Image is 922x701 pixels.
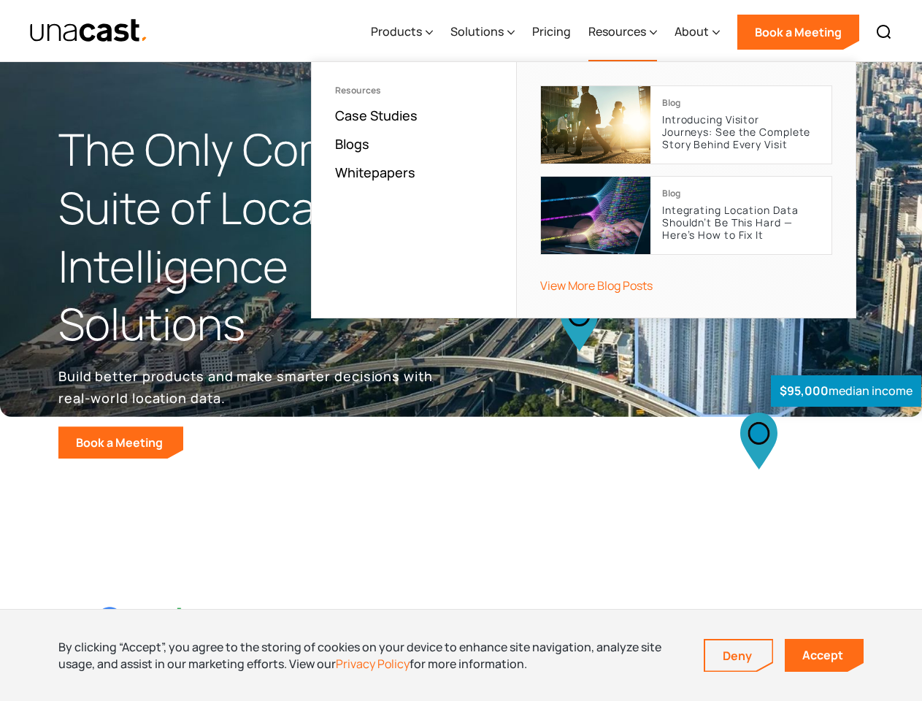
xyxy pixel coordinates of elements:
[875,23,893,41] img: Search icon
[785,639,864,672] a: Accept
[541,177,650,254] img: cover
[450,2,515,62] div: Solutions
[532,2,571,62] a: Pricing
[335,135,369,153] a: Blogs
[335,107,418,124] a: Case Studies
[371,23,422,40] div: Products
[58,120,461,353] h1: The Only Complete Suite of Location Intelligence Solutions
[662,114,820,150] p: Introducing Visitor Journeys: See the Complete Story Behind Every Visit
[675,2,720,62] div: About
[675,23,709,40] div: About
[662,98,680,108] div: Blog
[588,2,657,62] div: Resources
[540,85,832,164] a: BlogIntroducing Visitor Journeys: See the Complete Story Behind Every Visit
[410,603,512,645] img: BCG logo
[540,176,832,255] a: BlogIntegrating Location Data Shouldn’t Be This Hard — Here’s How to Fix It
[58,365,438,409] p: Build better products and make smarter decisions with real-world location data.
[336,656,410,672] a: Privacy Policy
[29,18,148,44] a: home
[335,85,493,96] div: Resources
[540,277,653,294] a: View More Blog Posts
[567,607,669,642] img: Harvard U logo
[737,15,859,50] a: Book a Meeting
[29,18,148,44] img: Unacast text logo
[662,204,820,241] p: Integrating Location Data Shouldn’t Be This Hard — Here’s How to Fix It
[780,383,829,399] strong: $95,000
[335,164,415,181] a: Whitepapers
[58,426,183,459] a: Book a Meeting
[371,2,433,62] div: Products
[705,640,772,671] a: Deny
[541,86,650,164] img: cover
[588,23,646,40] div: Resources
[771,375,921,407] div: median income
[311,61,856,318] nav: Resources
[58,639,682,672] div: By clicking “Accept”, you agree to the storing of cookies on your device to enhance site navigati...
[450,23,504,40] div: Solutions
[662,188,680,199] div: Blog
[96,607,199,641] img: Google logo Color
